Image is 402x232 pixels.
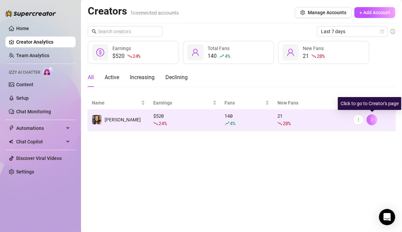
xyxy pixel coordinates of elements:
span: fall [127,54,132,59]
div: $520 [112,52,140,60]
span: right [370,117,374,122]
span: calendar [380,29,384,33]
span: fall [277,121,282,126]
th: Fans [221,96,273,110]
div: Declining [165,73,188,82]
button: right [367,114,377,125]
th: Earnings [149,96,220,110]
img: Chat Copilot [9,139,13,144]
span: Chat Copilot [16,136,64,147]
th: New Fans [273,96,349,110]
span: more [356,117,361,122]
span: 1 connected accounts [130,10,179,16]
span: info-circle [391,29,395,34]
a: Discover Viral Videos [16,156,62,161]
button: + Add Account [354,7,395,18]
div: 21 [277,112,345,127]
div: Click to go to Creator's page [338,97,401,110]
h2: Creators [88,5,179,18]
span: 4 % [225,53,230,59]
span: Earnings [112,46,131,51]
span: dollar-circle [96,48,104,56]
span: 28 % [283,120,291,126]
span: search [92,29,97,34]
span: 28 % [317,53,325,59]
a: Home [16,26,29,31]
span: fall [312,54,316,59]
span: New Fans [303,46,324,51]
div: All [88,73,94,82]
span: Automations [16,123,64,134]
span: rise [219,54,224,59]
span: Last 7 days [321,26,384,37]
a: Setup [16,95,29,101]
input: Search creators [98,28,153,35]
button: Manage Accounts [295,7,352,18]
a: Chat Monitoring [16,109,51,114]
div: 140 [208,52,230,60]
span: Izzy AI Chatter [9,69,40,76]
div: Open Intercom Messenger [379,209,395,225]
a: Settings [16,169,34,175]
div: $ 520 [153,112,216,127]
div: Active [105,73,119,82]
span: Manage Accounts [308,10,346,15]
a: Team Analytics [16,53,49,58]
div: 140 [225,112,269,127]
span: user [191,48,199,56]
img: AI Chatter [43,67,53,76]
span: Total Fans [208,46,230,51]
div: Increasing [130,73,155,82]
span: Earnings [153,99,211,107]
a: Content [16,82,33,87]
span: Fans [225,99,264,107]
span: rise [225,121,230,126]
span: user [287,48,295,56]
span: [PERSON_NAME] [105,117,141,122]
span: thunderbolt [9,125,14,131]
th: Name [88,96,149,110]
span: setting [300,10,305,15]
img: logo-BBDzfeDw.svg [5,10,56,17]
a: Creator Analytics [16,37,70,47]
span: 4 % [230,120,235,126]
span: fall [153,121,158,126]
span: Name [92,99,140,107]
div: 21 [303,52,325,60]
span: 24 % [133,53,140,59]
span: 24 % [159,120,166,126]
span: + Add Account [359,10,390,15]
span: New Fans [277,99,340,107]
img: Emma [92,115,102,124]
